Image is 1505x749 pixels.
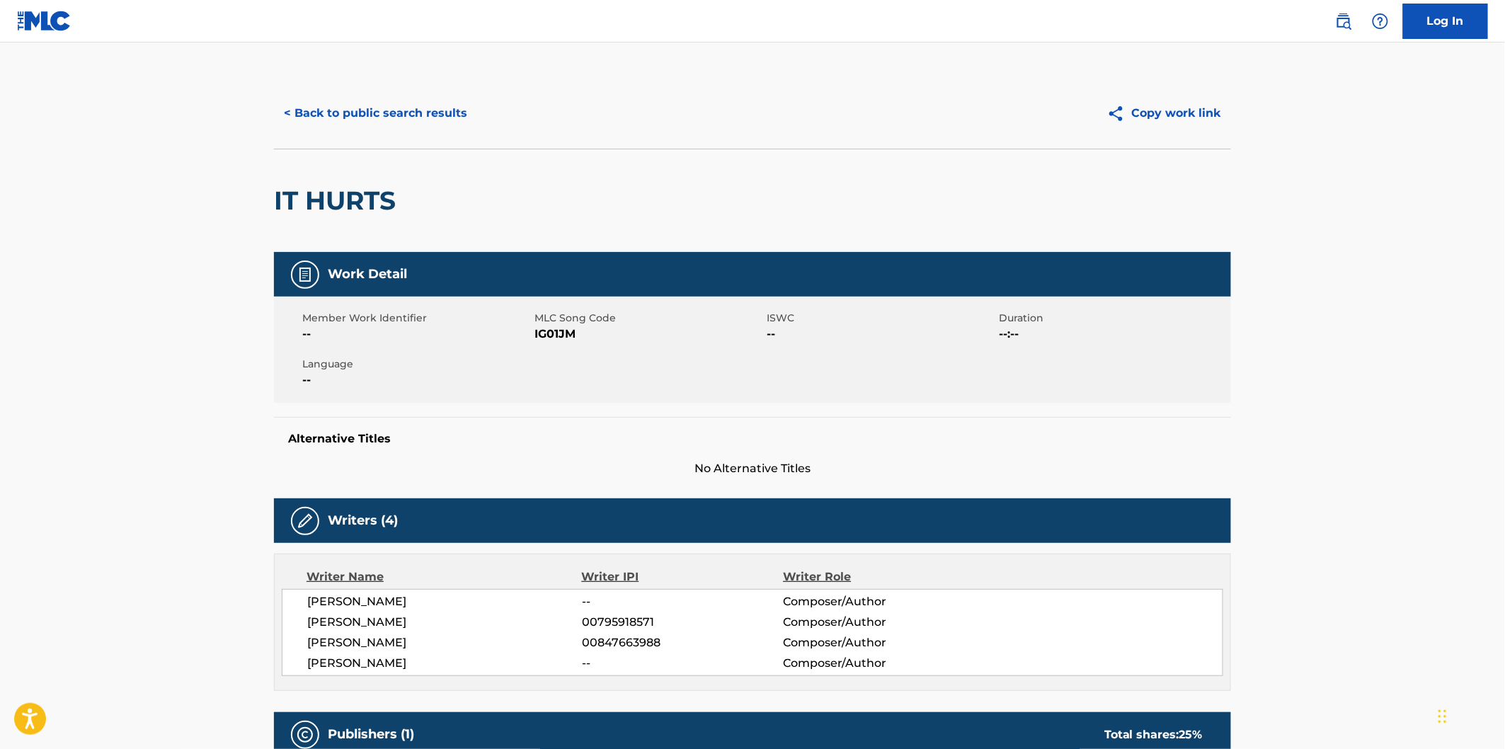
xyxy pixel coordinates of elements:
span: -- [767,326,995,343]
span: MLC Song Code [534,311,763,326]
img: Copy work link [1107,105,1132,122]
span: IG01JM [534,326,763,343]
span: ISWC [767,311,995,326]
span: [PERSON_NAME] [307,634,582,651]
h5: Work Detail [328,266,407,282]
h5: Publishers (1) [328,726,414,743]
div: Help [1366,7,1395,35]
button: Copy work link [1097,96,1231,131]
img: MLC Logo [17,11,71,31]
span: Language [302,357,531,372]
span: [PERSON_NAME] [307,614,582,631]
span: Composer/Author [783,614,966,631]
img: search [1335,13,1352,30]
span: Composer/Author [783,593,966,610]
span: -- [582,655,783,672]
div: Drag [1438,695,1447,738]
img: help [1372,13,1389,30]
span: -- [582,593,783,610]
div: Writer IPI [582,568,784,585]
span: --:-- [999,326,1228,343]
img: Publishers [297,726,314,743]
h5: Writers (4) [328,513,398,529]
span: [PERSON_NAME] [307,593,582,610]
span: 00847663988 [582,634,783,651]
span: Composer/Author [783,655,966,672]
span: 25 % [1179,728,1203,741]
span: [PERSON_NAME] [307,655,582,672]
a: Log In [1403,4,1488,39]
div: Writer Name [307,568,582,585]
div: Writer Role [783,568,966,585]
span: Duration [999,311,1228,326]
span: Member Work Identifier [302,311,531,326]
button: < Back to public search results [274,96,477,131]
span: -- [302,326,531,343]
img: Writers [297,513,314,530]
h5: Alternative Titles [288,432,1217,446]
span: No Alternative Titles [274,460,1231,477]
a: Public Search [1329,7,1358,35]
span: 00795918571 [582,614,783,631]
img: Work Detail [297,266,314,283]
iframe: Chat Widget [1434,681,1505,749]
div: Total shares: [1104,726,1203,743]
span: Composer/Author [783,634,966,651]
h2: IT HURTS [274,185,403,217]
span: -- [302,372,531,389]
